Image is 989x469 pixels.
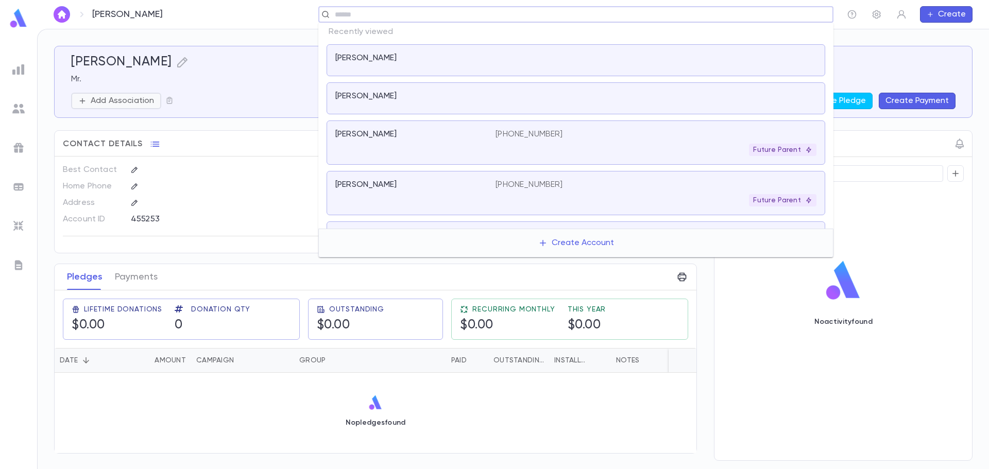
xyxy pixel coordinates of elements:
img: logo [368,395,384,410]
div: Campaign [191,348,294,373]
span: Outstanding [329,305,384,314]
h5: [PERSON_NAME] [71,55,172,70]
button: Sort [78,352,94,369]
div: Amount [124,348,191,373]
div: Paid [451,348,467,373]
p: [PERSON_NAME] [335,91,397,101]
button: Sort [234,352,250,369]
div: Future Parent [749,144,816,156]
img: home_white.a664292cf8c1dea59945f0da9f25487c.svg [56,10,68,19]
p: Mr. [71,74,956,84]
p: Recently viewed [318,23,833,41]
p: [PERSON_NAME] [335,180,397,190]
p: Future Parent [753,196,812,204]
p: Add Association [91,96,154,106]
div: Future Parent [749,194,816,206]
div: Installments [554,348,589,373]
span: Donation Qty [191,305,250,314]
div: Installments [549,348,611,373]
div: Paid [371,348,472,373]
div: Notes [611,348,740,373]
div: Campaign [196,348,234,373]
p: [PERSON_NAME] [335,129,397,140]
img: reports_grey.c525e4749d1bce6a11f5fe2a8de1b229.svg [12,63,25,76]
button: Create Pledge [803,93,873,109]
button: Add Association [71,93,161,109]
button: Payments [115,264,158,290]
p: Best Contact [63,162,122,178]
span: Recurring Monthly [472,305,555,314]
button: Sort [589,352,606,369]
button: Create [920,6,973,23]
p: Future Parent [753,146,812,154]
p: Account ID [63,211,122,228]
p: [PERSON_NAME] [335,53,397,63]
div: Outstanding [493,348,544,373]
button: Sort [477,352,493,369]
button: Create Payment [879,93,956,109]
span: This Year [568,305,606,314]
button: Create Account [530,233,622,253]
p: [PHONE_NUMBER] [496,180,562,190]
button: Sort [435,352,451,369]
span: Lifetime Donations [84,305,162,314]
p: No pledges found [346,419,406,427]
div: Group [294,348,371,373]
p: [PHONE_NUMBER] [496,129,562,140]
p: Address [63,195,122,211]
span: Contact Details [63,139,143,149]
div: Date [55,348,124,373]
div: Date [60,348,78,373]
p: Home Phone [63,178,122,195]
h5: $0.00 [568,318,606,333]
h5: $0.00 [460,318,555,333]
button: Sort [326,352,342,369]
h5: 0 [175,318,250,333]
img: logo [822,260,864,301]
div: Amount [155,348,186,373]
img: campaigns_grey.99e729a5f7ee94e3726e6486bddda8f1.svg [12,142,25,154]
div: Outstanding [472,348,549,373]
img: imports_grey.530a8a0e642e233f2baf0ef88e8c9fcb.svg [12,220,25,232]
div: Notes [616,348,639,373]
div: 455253 [131,211,311,227]
p: [PERSON_NAME] [92,9,163,20]
p: No activity found [814,318,873,326]
button: Sort [138,352,155,369]
img: logo [8,8,29,28]
img: students_grey.60c7aba0da46da39d6d829b817ac14fc.svg [12,102,25,115]
button: Pledges [67,264,103,290]
div: Group [299,348,326,373]
img: letters_grey.7941b92b52307dd3b8a917253454ce1c.svg [12,259,25,271]
h5: $0.00 [72,318,162,333]
img: batches_grey.339ca447c9d9533ef1741baa751efc33.svg [12,181,25,193]
h5: $0.00 [317,318,384,333]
